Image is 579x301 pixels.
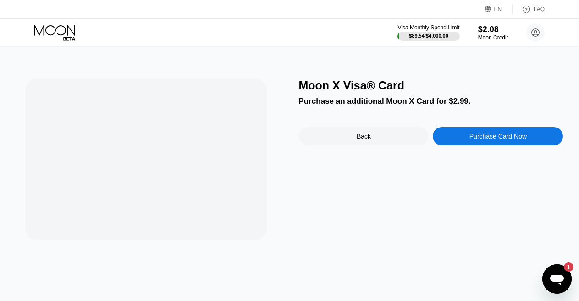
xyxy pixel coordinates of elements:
[357,133,371,140] div: Back
[299,97,563,106] div: Purchase an additional Moon X Card for $2.99.
[542,264,572,294] iframe: Button to launch messaging window, 1 unread message
[299,79,563,92] div: Moon X Visa® Card
[494,6,502,12] div: EN
[433,127,563,145] div: Purchase Card Now
[299,127,429,145] div: Back
[478,25,508,34] div: $2.08
[478,25,508,41] div: $2.08Moon Credit
[478,34,508,41] div: Moon Credit
[397,24,459,31] div: Visa Monthly Spend Limit
[409,33,448,39] div: $89.54 / $4,000.00
[397,24,459,41] div: Visa Monthly Spend Limit$89.54/$4,000.00
[534,6,545,12] div: FAQ
[513,5,545,14] div: FAQ
[555,262,573,272] iframe: Number of unread messages
[485,5,513,14] div: EN
[469,133,527,140] div: Purchase Card Now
